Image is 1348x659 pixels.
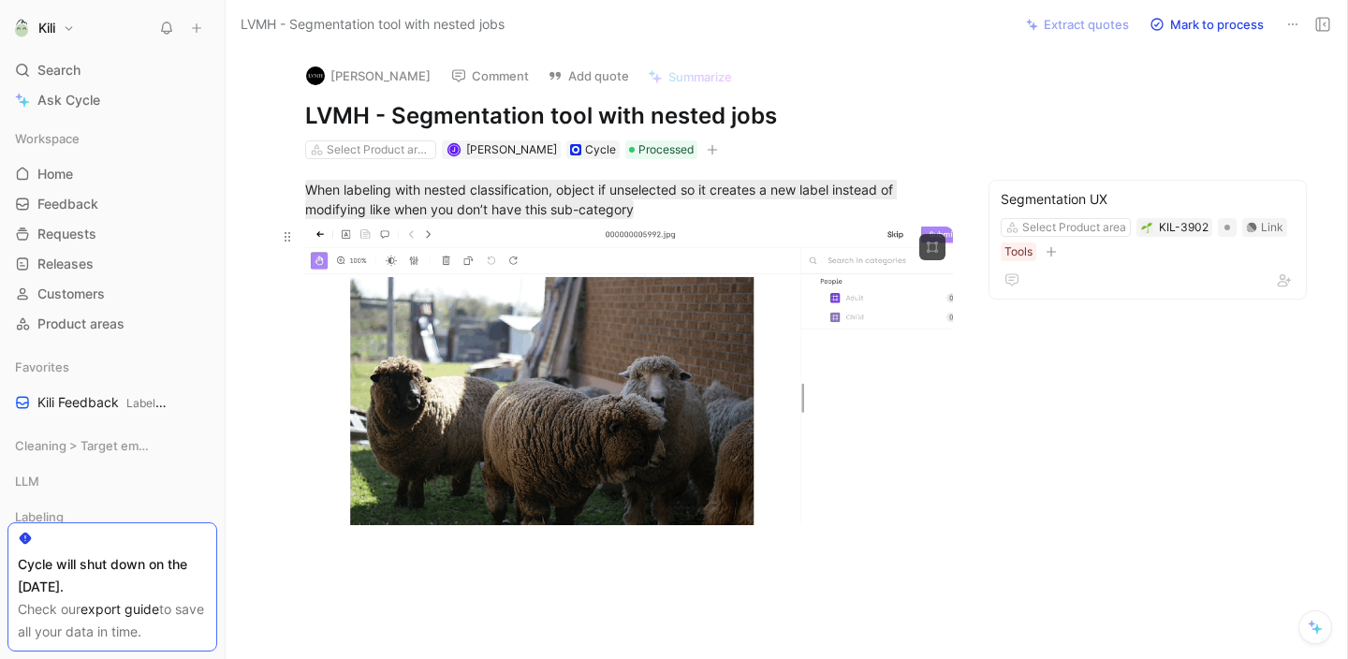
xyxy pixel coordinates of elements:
button: Add quote [539,63,637,89]
img: logo [306,66,325,85]
a: Product areas [7,310,217,338]
div: Processed [625,140,697,159]
span: Search [37,59,81,81]
div: LLM [7,467,217,501]
button: Mark to process [1141,11,1272,37]
span: Releases [37,255,94,273]
span: Labeling [15,507,64,526]
a: Releases [7,250,217,278]
span: Favorites [15,358,69,376]
h1: Kili [38,20,55,37]
span: [PERSON_NAME] [466,142,557,156]
button: Comment [443,63,537,89]
div: LLM [7,467,217,495]
mark: When labeling with nested classification, object if unselected so it creates a new label instead ... [305,180,897,219]
div: KIL-3902 [1159,218,1209,237]
div: J [448,144,459,154]
a: Feedback [7,190,217,218]
span: Requests [37,225,96,243]
img: 🌱 [1141,222,1152,233]
span: Customers [37,285,105,303]
div: Cycle will shut down on the [DATE]. [18,553,207,598]
a: Home [7,160,217,188]
div: Cleaning > Target empty views [7,432,217,460]
span: Kili Feedback [37,393,169,413]
button: Extract quotes [1018,11,1137,37]
button: 🌱 [1140,221,1153,234]
div: Labeling [7,503,217,536]
span: Workspace [15,129,80,148]
div: Cleaning > Target empty views [7,432,217,465]
button: Summarize [639,64,740,90]
div: Segmentation UX [1001,188,1295,211]
span: Product areas [37,315,125,333]
a: Customers [7,280,217,308]
a: Requests [7,220,217,248]
img: Kili [12,19,31,37]
span: Feedback [37,195,98,213]
span: Processed [638,140,694,159]
div: Select Product area [1022,218,1126,237]
span: LVMH - Segmentation tool with nested jobs [241,13,505,36]
button: logo[PERSON_NAME] [298,62,439,90]
span: Home [37,165,73,183]
span: Cleaning > Target empty views [15,436,149,455]
div: Check our to save all your data in time. [18,598,207,643]
div: Search [7,56,217,84]
span: Ask Cycle [37,89,100,111]
span: Summarize [668,68,732,85]
a: Kili FeedbackLabeling [7,388,217,417]
h1: LVMH - Segmentation tool with nested jobs [305,101,953,131]
div: Labeling [7,503,217,531]
div: Workspace [7,124,217,153]
div: Favorites [7,353,217,381]
button: KiliKili [7,15,80,41]
span: LLM [15,472,39,491]
span: Labeling [126,396,171,410]
a: export guide [81,601,159,617]
div: Select Product areas [327,140,432,159]
a: Ask Cycle [7,86,217,114]
div: Link [1261,218,1283,237]
div: Tools [1004,242,1033,261]
div: Cycle [585,140,616,159]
